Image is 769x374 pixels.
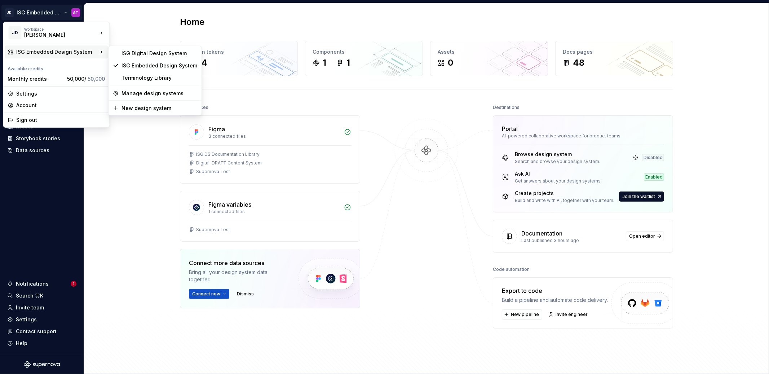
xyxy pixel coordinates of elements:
div: Workspace [24,27,98,31]
div: New design system [121,105,197,112]
div: Account [16,102,105,109]
span: 50,000 [88,76,105,82]
div: [PERSON_NAME] [24,31,85,39]
div: Sign out [16,116,105,124]
span: 50,000 / [67,76,105,82]
div: Available credits [5,62,108,73]
div: Terminology Library [121,74,197,82]
div: Settings [16,90,105,97]
div: JD [8,26,21,39]
div: ISG Embedded Design System [121,62,197,69]
div: Monthly credits [8,75,64,83]
div: ISG Digital Design System [121,50,197,57]
div: Manage design systems [121,90,197,97]
div: ISG Embedded Design System [16,48,98,56]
